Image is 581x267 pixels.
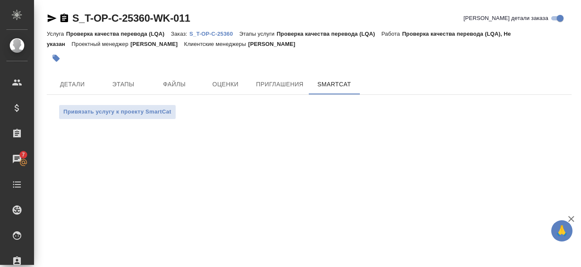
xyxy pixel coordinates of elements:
[256,79,304,90] span: Приглашения
[2,148,32,170] a: 7
[52,79,93,90] span: Детали
[189,31,239,37] p: S_T-OP-C-25360
[171,31,189,37] p: Заказ:
[59,105,176,119] button: Привязать услугу к проекту SmartCat
[17,151,30,159] span: 7
[184,41,248,47] p: Клиентские менеджеры
[131,41,184,47] p: [PERSON_NAME]
[276,31,381,37] p: Проверка качества перевода (LQA)
[551,220,572,241] button: 🙏
[72,12,190,24] a: S_T-OP-C-25360-WK-011
[103,79,144,90] span: Этапы
[47,49,66,68] button: Добавить тэг
[382,31,402,37] p: Работа
[464,14,548,23] span: [PERSON_NAME] детали заказа
[189,30,239,37] a: S_T-OP-C-25360
[154,79,195,90] span: Файлы
[239,31,277,37] p: Этапы услуги
[66,31,171,37] p: Проверка качества перевода (LQA)
[205,79,246,90] span: Оценки
[47,31,66,37] p: Услуга
[314,79,355,90] span: SmartCat
[63,107,171,117] span: Привязать услугу к проекту SmartCat
[71,41,130,47] p: Проектный менеджер
[248,41,302,47] p: [PERSON_NAME]
[555,222,569,240] span: 🙏
[59,13,69,23] button: Скопировать ссылку
[47,13,57,23] button: Скопировать ссылку для ЯМессенджера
